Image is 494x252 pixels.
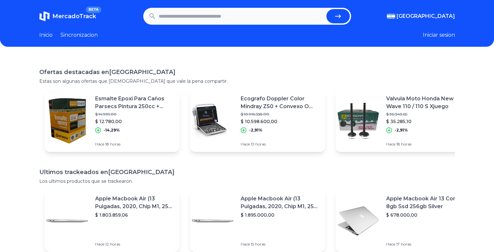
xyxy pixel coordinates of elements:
p: Apple Macbook Air 13 Core I5 8gb Ssd 256gb Silver [386,195,465,210]
a: Featured imageApple Macbook Air (13 Pulgadas, 2020, Chip M1, 256 Gb De Ssd, 8 Gb De Ram) - Plata$... [190,190,325,252]
p: -2,91% [249,128,262,133]
span: BETA [86,6,101,13]
p: $ 1.895.000,00 [241,212,320,218]
p: $ 10.598.600,00 [241,118,320,125]
p: $ 1.803.859,06 [95,212,174,218]
img: Featured image [190,98,235,144]
img: Argentina [387,14,395,19]
p: Hace 18 horas [95,142,174,147]
a: Inicio [39,31,53,39]
span: MercadoTrack [52,13,96,20]
p: Apple Macbook Air (13 Pulgadas, 2020, Chip M1, 256 Gb De Ssd, 8 Gb De Ram) - Plata [241,195,320,210]
p: Hace 18 horas [386,142,465,147]
a: Featured imageEsmalte Epoxi Para Caños Parsecs Pintura 250cc + Pincel$ 14.910,00$ 12.780,00-14,29... [44,90,180,152]
p: -14,29% [104,128,120,133]
p: Los ultimos productos que se trackearon. [39,178,455,184]
img: MercadoTrack [39,11,50,21]
a: MercadoTrackBETA [39,11,96,21]
p: Esmalte Epoxi Para Caños Parsecs Pintura 250cc + Pincel [95,95,174,110]
a: Featured imageEcografo Doppler Color Mindray Z50 + Convexo O Lineal$ 10.916.558,00$ 10.598.600,00... [190,90,325,152]
p: Hace 12 horas [95,242,174,247]
p: Estas son algunas ofertas que [DEMOGRAPHIC_DATA] que vale la pena compartir. [39,78,455,84]
img: Featured image [44,98,90,144]
p: $ 36.343,65 [386,112,465,117]
button: Iniciar sesion [423,31,455,39]
img: Featured image [190,198,235,244]
img: Featured image [336,198,381,244]
p: Hace 13 horas [241,142,320,147]
p: $ 12.780,00 [95,118,174,125]
img: Featured image [44,198,90,244]
p: Apple Macbook Air (13 Pulgadas, 2020, Chip M1, 256 Gb De Ssd, 8 Gb De Ram) - Plata [95,195,174,210]
p: $ 14.910,00 [95,112,174,117]
img: Featured image [336,98,381,144]
a: Featured imageValvula Moto Honda New Wave 110 / 110 S Xjuego$ 36.343,65$ 35.285,10-2,91%Hace 18 h... [336,90,471,152]
h1: Ofertas destacadas en [GEOGRAPHIC_DATA] [39,68,455,77]
h1: Ultimos trackeados en [GEOGRAPHIC_DATA] [39,168,455,177]
button: [GEOGRAPHIC_DATA] [387,12,455,20]
span: [GEOGRAPHIC_DATA] [397,12,455,20]
a: Sincronizacion [60,31,98,39]
p: Hace 15 horas [241,242,320,247]
p: $ 35.285,10 [386,118,465,125]
a: Featured imageApple Macbook Air (13 Pulgadas, 2020, Chip M1, 256 Gb De Ssd, 8 Gb De Ram) - Plata$... [44,190,180,252]
p: $ 678.000,00 [386,212,465,218]
p: -2,91% [395,128,408,133]
p: Hace 17 horas [386,242,465,247]
p: Valvula Moto Honda New Wave 110 / 110 S Xjuego [386,95,465,110]
p: Ecografo Doppler Color Mindray Z50 + Convexo O Lineal [241,95,320,110]
a: Featured imageApple Macbook Air 13 Core I5 8gb Ssd 256gb Silver$ 678.000,00Hace 17 horas [336,190,471,252]
p: $ 10.916.558,00 [241,112,320,117]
